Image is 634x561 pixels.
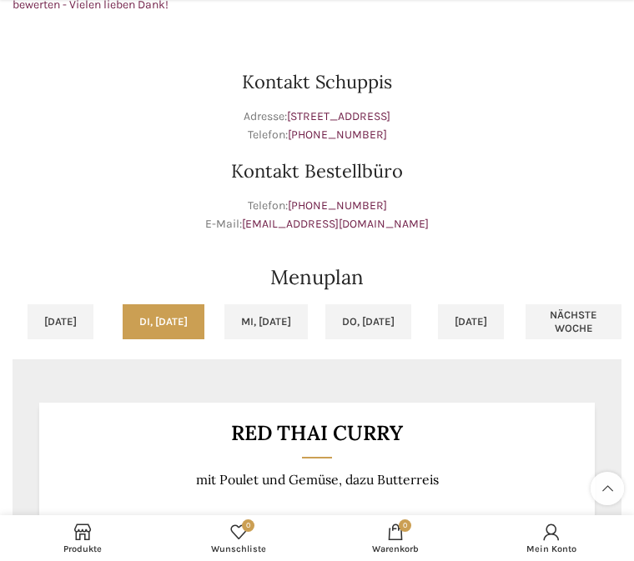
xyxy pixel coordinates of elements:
[317,519,474,557] div: My cart
[325,304,411,339] a: Do, [DATE]
[288,198,387,213] a: [PHONE_NUMBER]
[438,304,504,339] a: [DATE]
[325,543,465,554] span: Warenkorb
[161,519,318,557] div: Meine Wunschliste
[288,128,387,142] a: [PHONE_NUMBER]
[591,472,624,505] a: Scroll to top button
[482,543,622,554] span: Mein Konto
[13,108,621,145] p: Adresse: Telefon:
[317,519,474,557] a: 0 Warenkorb
[242,519,254,532] span: 0
[13,197,621,234] p: Telefon: E-Mail:
[13,162,621,180] h3: Kontakt Bestellbüro
[474,519,631,557] a: Mein Konto
[287,109,390,123] a: [STREET_ADDRESS]
[169,543,309,554] span: Wunschliste
[13,543,153,554] span: Produkte
[60,472,575,488] p: mit Poulet und Gemüse, dazu Butterreis
[13,268,621,288] h2: Menuplan
[123,304,204,339] a: Di, [DATE]
[4,519,161,557] a: Produkte
[60,423,575,443] h3: Red Thai Curry
[28,304,93,339] a: [DATE]
[526,304,621,339] a: Nächste Woche
[399,519,411,532] span: 0
[242,217,429,231] a: [EMAIL_ADDRESS][DOMAIN_NAME]
[161,519,318,557] a: 0 Wunschliste
[224,304,308,339] a: Mi, [DATE]
[13,73,621,91] h3: Kontakt Schuppis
